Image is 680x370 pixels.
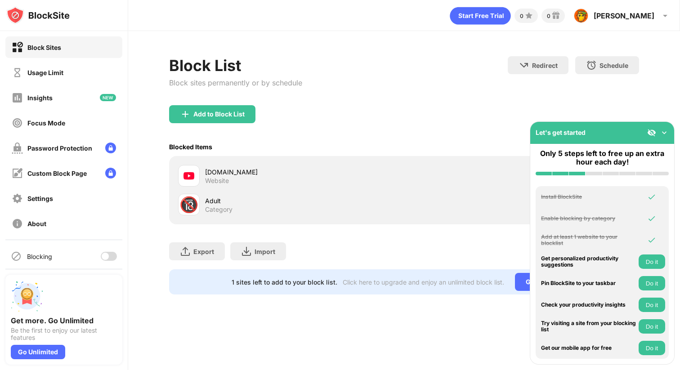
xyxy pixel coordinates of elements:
div: Go Unlimited [11,345,65,359]
div: Pin BlockSite to your taskbar [541,280,636,286]
div: About [27,220,46,227]
img: eye-not-visible.svg [647,128,656,137]
img: omni-check.svg [647,192,656,201]
img: favicons [183,170,194,181]
div: Redirect [532,62,558,69]
img: block-on.svg [12,42,23,53]
div: Insights [27,94,53,102]
img: focus-off.svg [12,117,23,129]
div: animation [450,7,511,25]
div: Only 5 steps left to free up an extra hour each day! [536,149,669,166]
img: ACg8ocLJ__QdT7Je-cxfkszoJvpGxArvFwV1uMm26I0DY9xQIuXAUAR6=s96-c [574,9,588,23]
img: customize-block-page-off.svg [12,168,23,179]
img: omni-setup-toggle.svg [660,128,669,137]
img: time-usage-off.svg [12,67,23,78]
div: 1 sites left to add to your block list. [232,278,337,286]
button: Do it [639,276,665,290]
div: [PERSON_NAME] [594,11,654,20]
div: Usage Limit [27,69,63,76]
div: Get personalized productivity suggestions [541,255,636,268]
div: Let's get started [536,129,586,136]
div: Get more. Go Unlimited [11,316,117,325]
div: 0 [547,13,550,19]
div: Settings [27,195,53,202]
div: Enable blocking by category [541,215,636,222]
div: Try visiting a site from your blocking list [541,320,636,333]
div: Be the first to enjoy our latest features [11,327,117,341]
img: points-small.svg [523,10,534,21]
div: Export [193,248,214,255]
button: Do it [639,341,665,355]
div: Blocked Items [169,143,212,151]
div: Check your productivity insights [541,302,636,308]
div: Custom Block Page [27,169,87,177]
div: 🔞 [179,196,198,214]
img: logo-blocksite.svg [6,6,70,24]
img: omni-check.svg [647,236,656,245]
div: Add to Block List [193,111,245,118]
div: 0 [520,13,523,19]
div: Get our mobile app for free [541,345,636,351]
div: Website [205,177,229,185]
div: Category [205,205,233,214]
div: Schedule [599,62,628,69]
div: Block sites permanently or by schedule [169,78,302,87]
img: about-off.svg [12,218,23,229]
img: password-protection-off.svg [12,143,23,154]
div: Import [255,248,275,255]
img: blocking-icon.svg [11,251,22,262]
div: Block List [169,56,302,75]
div: Password Protection [27,144,92,152]
div: Blocking [27,253,52,260]
div: [DOMAIN_NAME] [205,167,404,177]
img: new-icon.svg [100,94,116,101]
img: lock-menu.svg [105,143,116,153]
div: Go Unlimited [515,273,577,291]
div: Focus Mode [27,119,65,127]
div: Add at least 1 website to your blocklist [541,234,636,247]
img: reward-small.svg [550,10,561,21]
div: Click here to upgrade and enjoy an unlimited block list. [343,278,504,286]
div: Install BlockSite [541,194,636,200]
img: insights-off.svg [12,92,23,103]
div: Adult [205,196,404,205]
img: push-unlimited.svg [11,280,43,312]
button: Do it [639,298,665,312]
img: settings-off.svg [12,193,23,204]
button: Do it [639,319,665,334]
button: Do it [639,254,665,269]
img: lock-menu.svg [105,168,116,178]
div: Block Sites [27,44,61,51]
img: omni-check.svg [647,214,656,223]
